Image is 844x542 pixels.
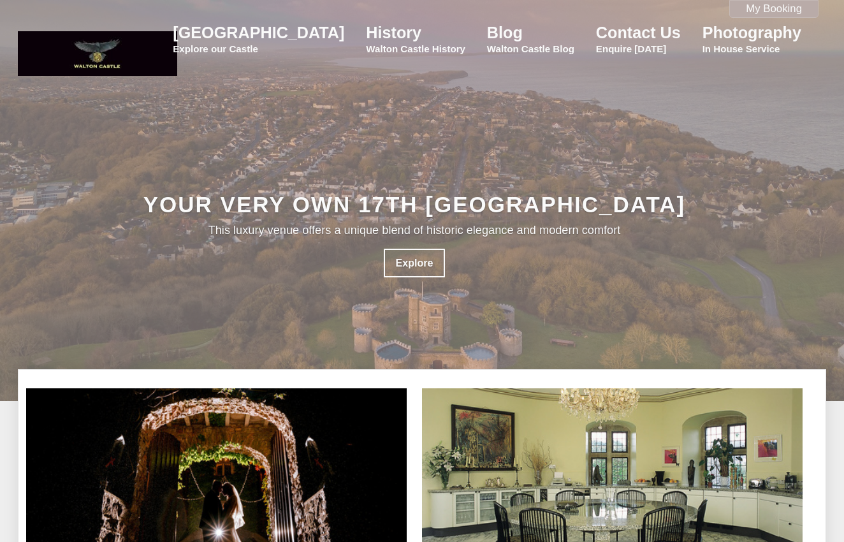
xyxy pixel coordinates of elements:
[18,31,177,76] img: Walton Castle
[97,192,731,217] h2: Your very own 17th [GEOGRAPHIC_DATA]
[487,43,574,54] small: Walton Castle Blog
[366,43,465,54] small: Walton Castle History
[596,24,681,54] a: Contact UsEnquire [DATE]
[173,24,344,54] a: [GEOGRAPHIC_DATA]Explore our Castle
[596,43,681,54] small: Enquire [DATE]
[487,24,574,54] a: BlogWalton Castle Blog
[366,24,465,54] a: HistoryWalton Castle History
[384,249,444,277] a: Explore
[702,24,801,54] a: PhotographyIn House Service
[173,43,344,54] small: Explore our Castle
[702,43,801,54] small: In House Service
[97,224,731,237] p: This luxury venue offers a unique blend of historic elegance and modern comfort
